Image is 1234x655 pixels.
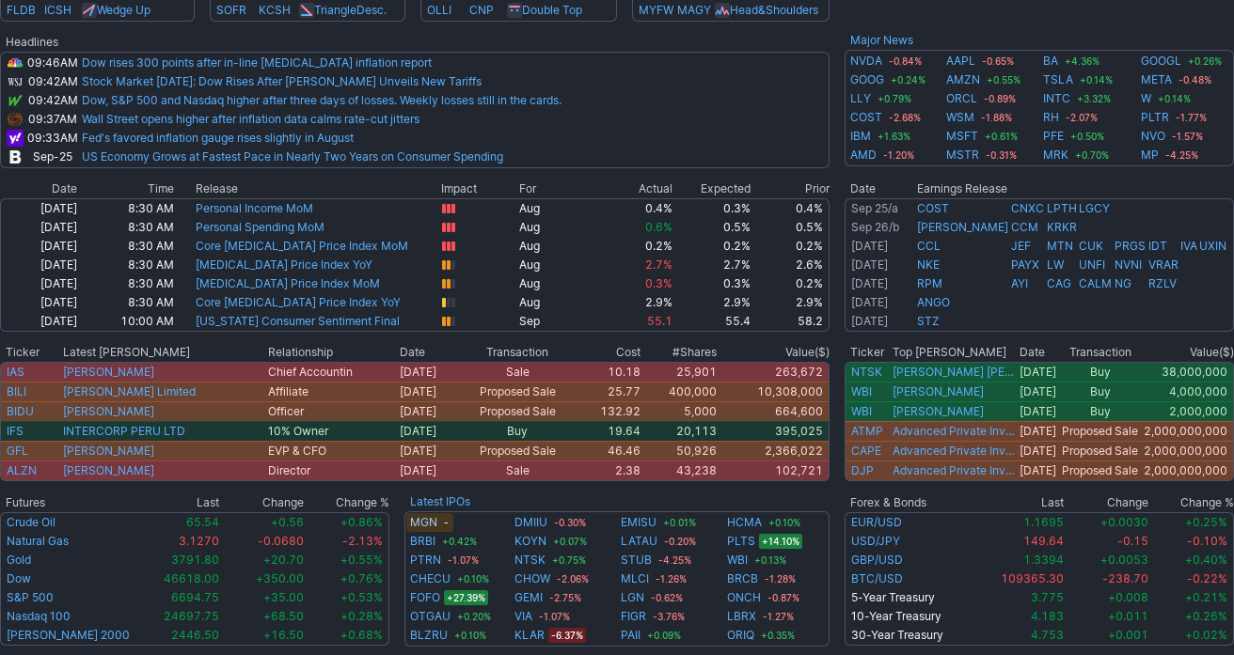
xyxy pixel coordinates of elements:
th: Change [220,493,305,512]
a: DMIIU [514,513,547,532]
td: 09:33AM [24,129,81,148]
a: KRKR [1047,220,1077,234]
th: Value($) [718,343,830,362]
a: PTRN [410,551,441,569]
a: IAS [7,365,24,379]
span: -0.84% [886,54,925,69]
td: Proposed Sale [1058,421,1142,441]
a: BTC/USD [851,571,903,585]
a: LATAU [621,532,657,551]
a: PAYX [1011,257,1039,272]
a: MLCI [621,569,649,588]
th: Ticker [845,343,892,362]
td: 2,000,000,000 [1142,460,1234,481]
td: [DATE] [1016,421,1058,441]
span: Desc. [356,3,387,17]
a: IDT [1148,239,1167,253]
a: HCMA [727,513,762,532]
span: +3.32% [1074,91,1114,106]
td: Proposed Sale [458,441,577,460]
td: 102,721 [718,460,830,481]
span: +0.79% [875,91,914,106]
a: [DATE] [851,276,888,290]
td: 10% Owner [267,421,399,441]
a: BRCB [727,569,758,588]
a: Fed's favored inflation gauge rises slightly in August [82,131,354,145]
a: MTN [1047,239,1073,253]
td: 0.4% [751,198,830,218]
a: S&P 500 [7,590,54,604]
a: NTSK [514,551,546,569]
a: IBM [850,127,871,146]
a: OTGAU [410,607,451,626]
td: 38,000,000 [1142,362,1234,382]
td: 10.18 [577,362,641,382]
td: 8:30 AM [78,237,175,256]
td: Director [267,460,399,481]
td: Aug [518,293,596,312]
th: Transaction [458,343,577,362]
a: KOYN [514,532,546,551]
td: 09:46AM [24,52,81,72]
a: BLZRU [410,626,448,645]
a: EMISU [621,513,657,532]
a: [PERSON_NAME] [63,444,154,458]
td: 20,113 [641,421,718,441]
td: 0.5% [673,218,751,237]
a: Personal Spending MoM [196,220,324,234]
span: -1.20% [880,148,917,163]
span: -0.65% [979,54,1017,69]
a: Dow [7,571,31,585]
a: COST [850,108,882,127]
a: GEMI [514,588,543,607]
td: 09:37AM [24,110,81,129]
th: Date [845,179,916,198]
td: 0.2% [751,274,830,293]
span: +0.26% [1185,54,1225,69]
a: GOOGL [1141,52,1181,70]
td: 2.7% [673,256,751,274]
td: 25,901 [641,362,718,382]
td: 0.2% [673,237,751,256]
b: Latest IPOs [410,494,470,508]
a: [PERSON_NAME] [917,220,1008,234]
a: UXIN [1199,239,1226,253]
td: 0.4% [596,198,674,218]
td: 58.2 [751,312,830,332]
a: IVA [1180,239,1197,253]
a: FIGR [621,607,646,626]
td: 2,000,000,000 [1142,441,1234,460]
a: STZ [917,314,940,328]
td: [DATE] [399,382,458,401]
td: Sale [458,362,577,382]
a: [DATE] [851,314,888,328]
td: 2,000,000 [1142,401,1234,421]
td: 8:30 AM [78,218,175,237]
a: FLDB [7,3,36,17]
a: Natural Gas [7,534,69,548]
a: AMD [850,146,877,164]
a: ANGO [917,295,950,309]
td: Proposed Sale [458,382,577,401]
a: BA [1043,52,1058,70]
span: -0.48% [1176,72,1214,87]
a: TSLA [1043,70,1073,89]
a: STUB [621,551,652,569]
td: 664,600 [718,401,830,421]
td: 2.9% [673,293,751,312]
a: JEF [1011,239,1031,253]
td: Before Market Open [845,218,916,237]
a: ICSH [44,3,71,17]
a: ORCL [946,89,977,108]
a: NVNI [1115,257,1142,272]
a: Major News [850,33,913,47]
a: NVO [1141,127,1165,146]
td: Sep [518,312,596,332]
a: KCSH [259,3,291,17]
span: 0.3% [645,276,672,290]
a: Gold [7,553,31,567]
td: [DATE] [1016,460,1058,481]
td: 5,000 [641,401,718,421]
a: US Economy Grows at Fastest Pace in Nearly Two Years on Consumer Spending [82,149,503,164]
a: [DATE] [851,295,888,309]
